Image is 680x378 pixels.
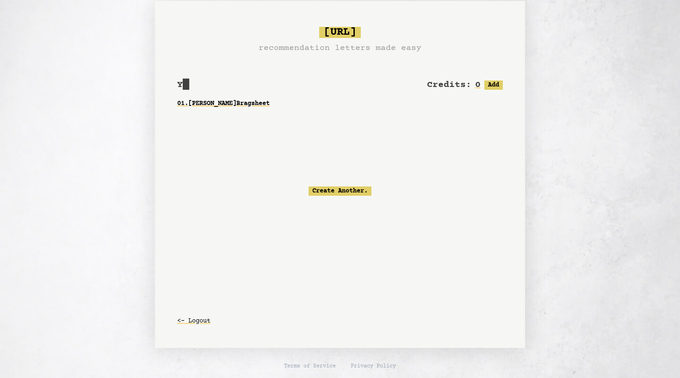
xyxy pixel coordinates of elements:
[351,363,396,370] a: Privacy Policy
[284,363,336,370] a: Terms of Service
[319,27,361,38] span: [URL]
[475,79,481,92] h2: 0
[427,79,471,92] h2: Credits:
[484,81,503,90] button: Add
[309,186,371,196] a: Create Another.
[259,42,421,55] h3: recommendation letters made easy
[177,313,210,329] button: <- Logout
[177,95,503,112] a: 01.[PERSON_NAME]Bragsheet
[177,80,189,90] span: Y █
